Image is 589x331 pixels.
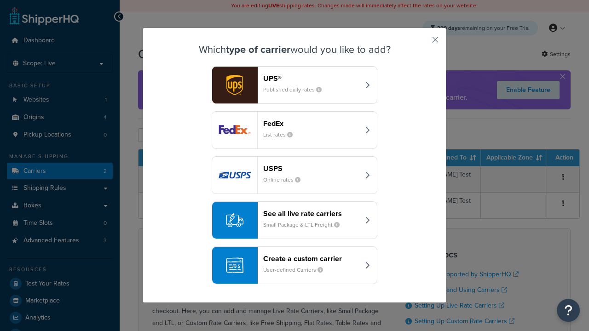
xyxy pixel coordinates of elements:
small: List rates [263,131,300,139]
strong: type of carrier [226,42,290,57]
h3: Which would you like to add? [166,44,423,55]
button: Create a custom carrierUser-defined Carriers [212,246,377,284]
header: See all live rate carriers [263,209,359,218]
img: ups logo [212,67,257,103]
button: fedEx logoFedExList rates [212,111,377,149]
small: Published daily rates [263,86,329,94]
img: fedEx logo [212,112,257,148]
img: usps logo [212,157,257,194]
small: Small Package & LTL Freight [263,221,347,229]
img: icon-carrier-custom-c93b8a24.svg [226,257,243,274]
button: Open Resource Center [557,299,580,322]
button: usps logoUSPSOnline rates [212,156,377,194]
header: USPS [263,164,359,173]
img: icon-carrier-liverate-becf4550.svg [226,211,243,229]
button: ups logoUPS®Published daily rates [212,66,377,104]
small: Online rates [263,176,308,184]
header: UPS® [263,74,359,83]
button: See all live rate carriersSmall Package & LTL Freight [212,201,377,239]
header: FedEx [263,119,359,128]
small: User-defined Carriers [263,266,330,274]
header: Create a custom carrier [263,254,359,263]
